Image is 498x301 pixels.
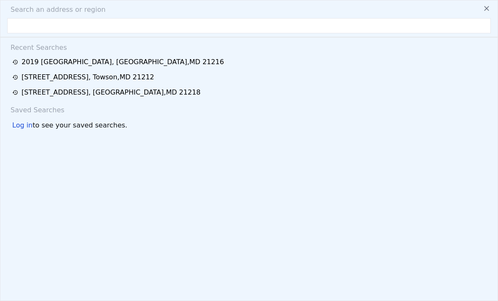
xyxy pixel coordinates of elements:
a: 2019 [GEOGRAPHIC_DATA], [GEOGRAPHIC_DATA],MD 21216 [12,57,488,67]
div: [STREET_ADDRESS] , [GEOGRAPHIC_DATA] , MD 21218 [22,87,200,98]
div: Saved Searches [7,100,491,117]
div: 2019 [GEOGRAPHIC_DATA] , [GEOGRAPHIC_DATA] , MD 21216 [22,57,224,67]
a: [STREET_ADDRESS], [GEOGRAPHIC_DATA],MD 21218 [12,87,488,98]
div: [STREET_ADDRESS] , Towson , MD 21212 [22,72,154,82]
a: [STREET_ADDRESS], Towson,MD 21212 [12,72,488,82]
div: Log in [12,120,32,130]
div: Recent Searches [7,38,491,54]
span: to see your saved searches. [32,120,127,130]
span: Search an address or region [4,5,106,15]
